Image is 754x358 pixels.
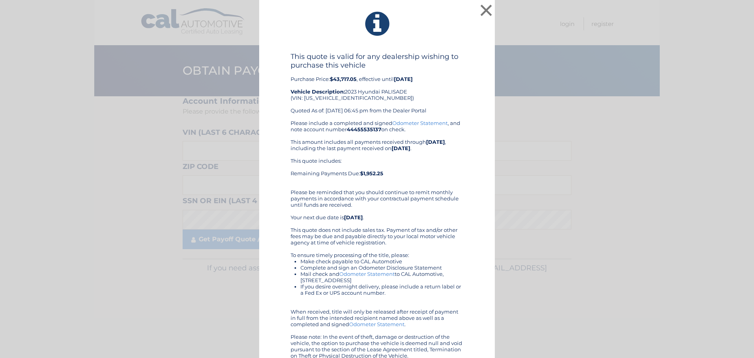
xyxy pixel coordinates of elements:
[300,258,463,264] li: Make check payable to CAL Automotive
[291,52,463,120] div: Purchase Price: , effective until 2023 Hyundai PALISADE (VIN: [US_VEHICLE_IDENTIFICATION_NUMBER])...
[426,139,445,145] b: [DATE]
[291,88,345,95] strong: Vehicle Description:
[392,120,448,126] a: Odometer Statement
[300,264,463,271] li: Complete and sign an Odometer Disclosure Statement
[339,271,395,277] a: Odometer Statement
[478,2,494,18] button: ×
[347,126,381,132] b: 44455535137
[291,158,463,183] div: This quote includes: Remaining Payments Due:
[349,321,404,327] a: Odometer Statement
[394,76,413,82] b: [DATE]
[392,145,410,151] b: [DATE]
[360,170,383,176] b: $1,952.25
[344,214,363,220] b: [DATE]
[300,283,463,296] li: If you desire overnight delivery, please include a return label or a Fed Ex or UPS account number.
[291,52,463,70] h4: This quote is valid for any dealership wishing to purchase this vehicle
[300,271,463,283] li: Mail check and to CAL Automotive, [STREET_ADDRESS]
[330,76,357,82] b: $43,717.05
